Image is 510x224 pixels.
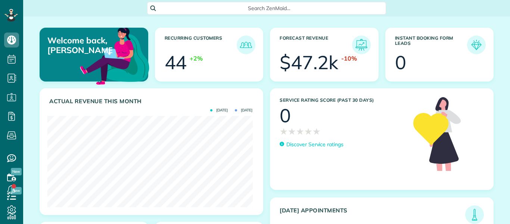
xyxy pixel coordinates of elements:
[312,125,321,138] span: ★
[49,98,255,105] h3: Actual Revenue this month
[280,53,338,72] div: $47.2k
[288,125,296,138] span: ★
[395,36,467,54] h3: Instant Booking Form Leads
[467,207,482,222] img: icon_todays_appointments-901f7ab196bb0bea1936b74009e4eb5ffbc2d2711fa7634e0d609ed5ef32b18b.png
[165,36,237,54] h3: Recurring Customers
[286,141,343,148] p: Discover Service ratings
[280,106,291,125] div: 0
[354,37,369,52] img: icon_forecast_revenue-8c13a41c7ed35a8dcfafea3cbb826a0462acb37728057bba2d056411b612bbbe.png
[304,125,312,138] span: ★
[280,125,288,138] span: ★
[190,54,203,63] div: +2%
[341,54,357,63] div: -10%
[280,207,465,224] h3: [DATE] Appointments
[239,37,254,52] img: icon_recurring_customers-cf858462ba22bcd05b5a5880d41d6543d210077de5bb9ebc9590e49fd87d84ed.png
[235,108,252,112] span: [DATE]
[280,141,343,148] a: Discover Service ratings
[78,19,151,92] img: dashboard_welcome-42a62b7d889689a78055ac9021e634bf52bae3f8056760290aed330b23ab8690.png
[47,36,112,55] p: Welcome back, [PERSON_NAME]!
[165,53,187,72] div: 44
[11,168,22,175] span: New
[280,98,406,103] h3: Service Rating score (past 30 days)
[395,53,406,72] div: 0
[296,125,304,138] span: ★
[469,37,484,52] img: icon_form_leads-04211a6a04a5b2264e4ee56bc0799ec3eb69b7e499cbb523a139df1d13a81ae0.png
[280,36,352,54] h3: Forecast Revenue
[210,108,228,112] span: [DATE]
